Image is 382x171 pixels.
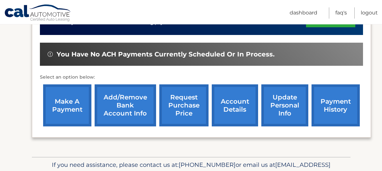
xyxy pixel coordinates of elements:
img: alert-white.svg [48,52,53,57]
a: make a payment [43,84,91,126]
a: Cal Automotive [4,4,72,23]
a: FAQ's [335,7,347,19]
a: Dashboard [290,7,317,19]
span: [PHONE_NUMBER] [179,161,236,168]
a: Add/Remove bank account info [95,84,156,126]
a: Logout [361,7,378,19]
a: update personal info [261,84,308,126]
span: You have no ACH payments currently scheduled or in process. [57,50,275,58]
a: account details [212,84,258,126]
a: payment history [312,84,360,126]
a: request purchase price [159,84,209,126]
p: Select an option below: [40,73,363,81]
